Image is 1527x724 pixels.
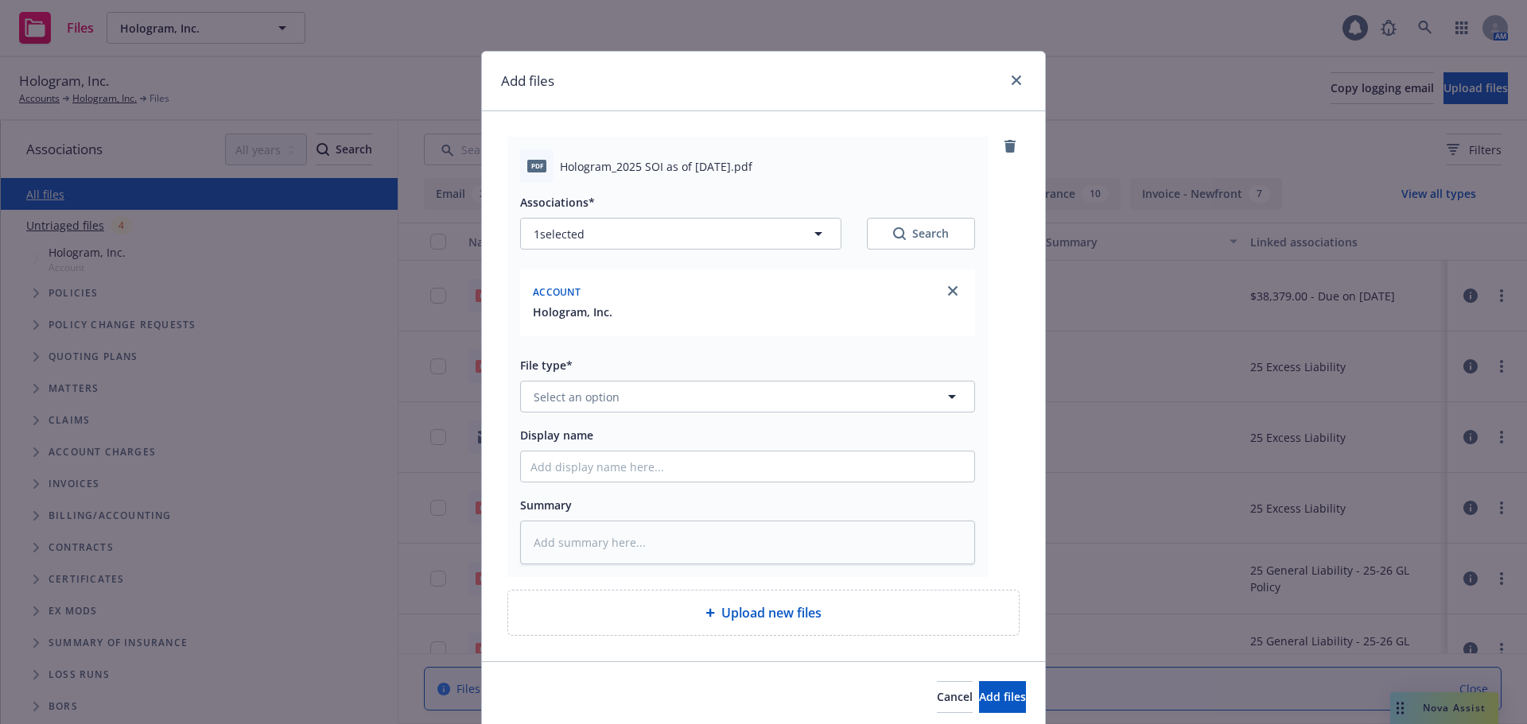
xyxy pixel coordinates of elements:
span: Select an option [534,389,620,405]
button: Hologram, Inc. [533,304,612,320]
button: Select an option [520,381,975,412]
input: Add display name here... [521,451,974,482]
span: 1 selected [534,226,585,242]
h1: Add files [501,71,554,91]
svg: Search [893,227,906,240]
span: Display name [520,428,593,443]
span: pdf [527,160,546,172]
button: SearchSearch [867,218,975,250]
span: Add files [979,689,1026,704]
span: File type* [520,358,573,373]
span: Cancel [937,689,973,704]
div: Upload new files [507,590,1020,636]
a: remove [1001,137,1020,156]
span: Account [533,285,581,299]
span: Summary [520,498,572,513]
a: close [943,281,962,300]
a: close [1007,71,1026,90]
span: Upload new files [721,603,822,622]
button: Add files [979,681,1026,713]
button: Cancel [937,681,973,713]
div: Search [893,226,949,242]
span: Hologram_2025 SOI as of [DATE].pdf [560,158,752,175]
button: 1selected [520,218,841,250]
span: Associations* [520,195,595,210]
